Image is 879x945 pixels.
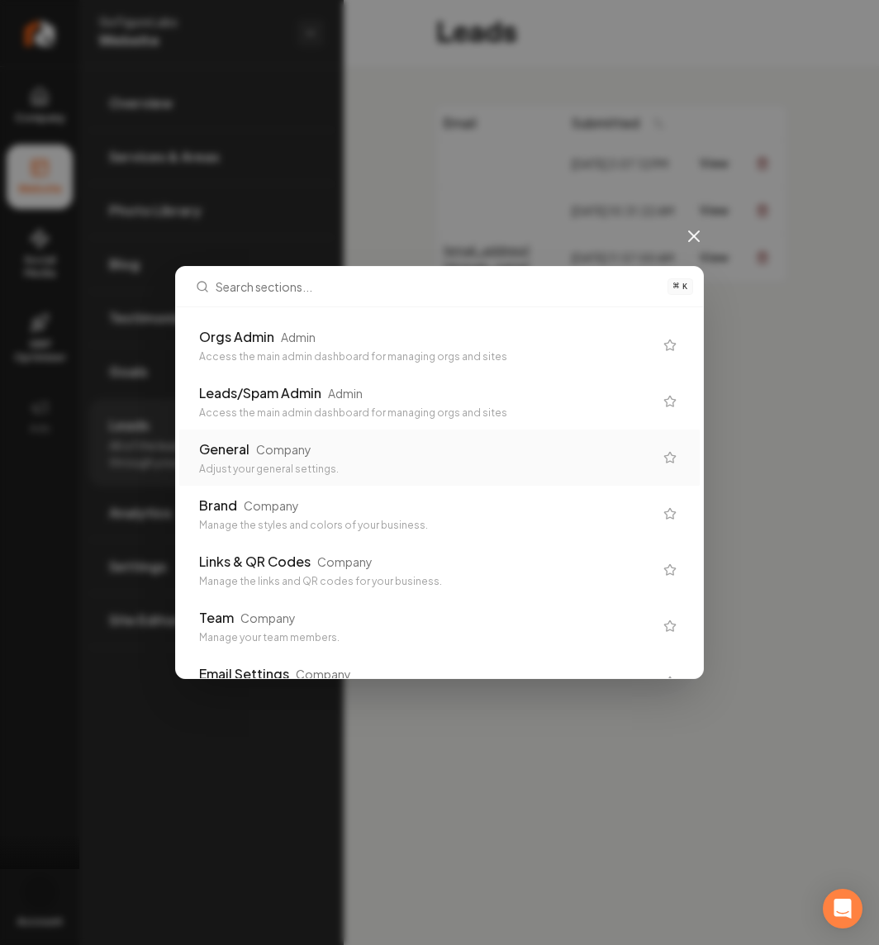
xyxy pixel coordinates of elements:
div: Company [317,553,373,570]
div: Company [244,497,299,514]
div: Manage the styles and colors of your business. [199,519,653,532]
div: Adjust your general settings. [199,463,653,476]
div: Company [240,610,296,626]
div: Admin [328,385,363,401]
input: Search sections... [216,267,658,306]
div: General [199,439,249,459]
div: Search sections... [176,307,703,678]
div: Brand [199,496,237,515]
div: Team [199,608,234,628]
div: Manage your team members. [199,631,653,644]
div: Company [256,441,311,458]
div: Open Intercom Messenger [823,889,862,928]
div: Email Settings [199,664,289,684]
div: Leads/Spam Admin [199,383,321,403]
div: Orgs Admin [199,327,274,347]
div: Manage the links and QR codes for your business. [199,575,653,588]
div: Admin [281,329,316,345]
div: Access the main admin dashboard for managing orgs and sites [199,406,653,420]
div: Access the main admin dashboard for managing orgs and sites [199,350,653,363]
div: Links & QR Codes [199,552,311,572]
div: Company [296,666,351,682]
